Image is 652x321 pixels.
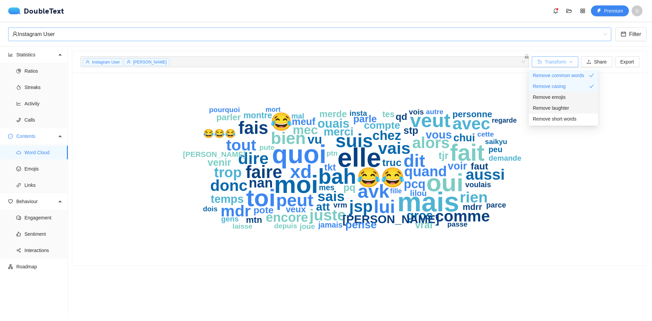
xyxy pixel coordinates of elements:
span: thunderbolt [597,8,601,14]
text: peut [276,190,313,210]
span: Streaks [24,81,62,94]
text: donc [210,177,248,194]
text: voulais [465,180,491,189]
text: parle [353,113,377,124]
span: Links [24,178,62,192]
button: thunderboltPremium [591,5,629,16]
text: avk [358,180,390,202]
text: chui [453,132,475,144]
text: faire [246,162,282,182]
img: logo [8,7,24,14]
text: [PERSON_NAME] [183,150,246,159]
text: tkt [324,162,336,173]
text: vrai [415,219,433,230]
a: logoDoubleText [8,7,64,14]
div: Instagram User [12,28,601,41]
text: att [316,200,330,213]
text: truc [382,157,402,168]
text: dire [238,149,269,167]
span: share-alt [16,248,21,253]
text: mes [319,183,334,192]
button: Export [615,56,639,67]
text: pute [259,143,274,151]
text: veux [286,204,306,214]
span: Roadmap [16,260,62,273]
span: user [12,31,18,37]
text: autre [426,108,443,115]
span: check [589,73,594,78]
span: Interactions [24,244,62,257]
span: Ratios [24,64,62,78]
text: bah [318,164,356,188]
span: phone [16,118,21,122]
text: merci [324,125,354,138]
text: fait [450,140,485,165]
text: rien [460,189,488,206]
text: laisse [233,222,252,230]
button: bell [550,5,561,16]
button: calendarFilter [615,28,647,41]
span: comment [16,215,21,220]
text: ouais [318,117,349,130]
text: saikyu [485,138,507,145]
span: Remove common words [533,72,584,79]
text: cette [477,130,494,138]
text: voir [448,160,467,172]
span: message [8,134,13,139]
text: qd [396,111,407,122]
text: pcq [404,177,425,191]
text: compte [364,120,400,131]
text: montre [243,110,272,120]
text: regarde [492,117,517,124]
text: fille [390,187,402,195]
text: encore [266,210,308,225]
span: Activity [24,97,62,110]
span: Filter [629,30,641,38]
div: DoubleText [8,7,64,14]
text: pourquoi [209,106,240,113]
span: Remove emojis [533,93,565,101]
text: vous [425,128,452,141]
text: quand [404,163,447,179]
text: elle [338,143,381,172]
text: tout [226,136,256,154]
span: down [569,60,573,65]
span: Transform [545,58,566,66]
span: cloud [16,150,21,155]
text: nan [249,175,273,190]
span: Remove short words [533,115,576,123]
text: lui [374,196,395,217]
text: merde [319,109,347,119]
span: link [16,183,21,188]
text: tjr [439,150,449,161]
text: mdrr [463,202,482,212]
text: temps [211,193,243,205]
span: smile [16,166,21,171]
text: vais [378,139,410,157]
text: pense [345,218,377,231]
span: Remove casing [533,83,566,90]
span: Premium [604,7,623,15]
text: suis [336,130,373,151]
text: mort [266,106,281,113]
text: quoi [272,140,326,168]
span: lock [524,54,529,59]
text: peu [489,145,503,154]
span: apartment [8,264,13,269]
text: jamais [318,220,343,229]
text: mec [293,123,318,137]
text: faut [471,161,488,172]
text: vu [307,132,322,146]
span: Emojis [24,162,62,176]
span: Calls [24,113,62,127]
text: [PERSON_NAME] [342,213,439,226]
text: joue [299,222,315,231]
span: line-chart [16,101,21,106]
span: Remove laughter [533,104,569,112]
text: parce [486,201,506,209]
span: upload [586,59,591,65]
text: oui [426,169,463,196]
button: font-sizeTransformdown [532,56,578,67]
button: appstore [577,5,588,16]
text: pote [253,205,273,215]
